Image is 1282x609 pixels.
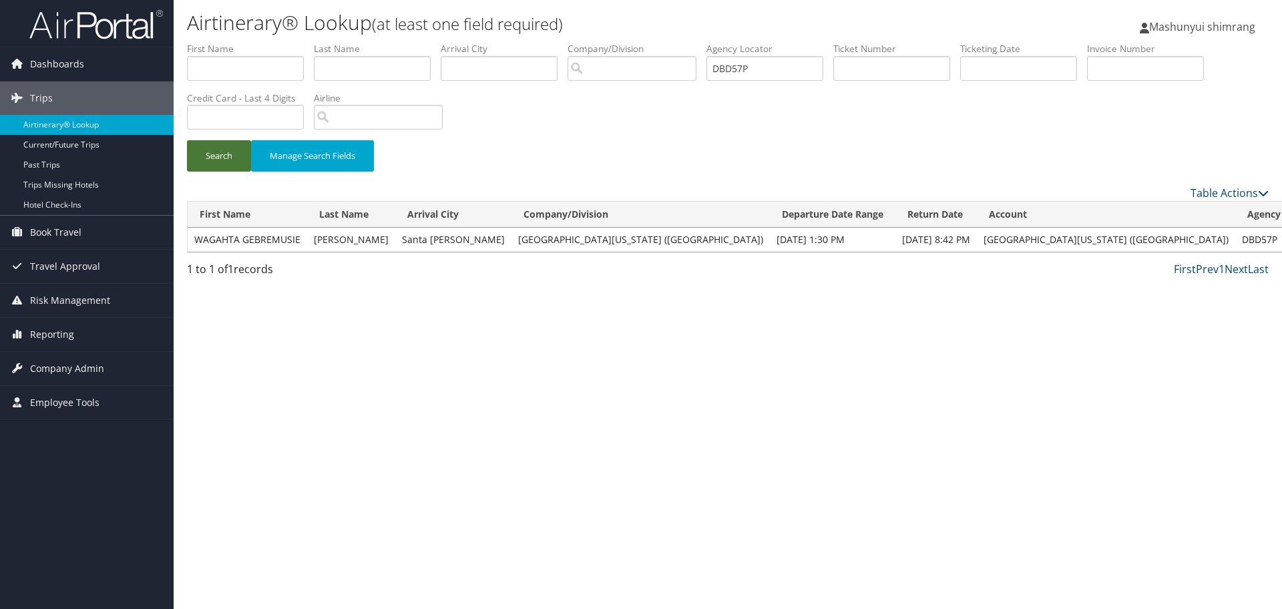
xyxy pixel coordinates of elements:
[395,202,511,228] th: Arrival City: activate to sort column ascending
[30,216,81,249] span: Book Travel
[1248,262,1269,276] a: Last
[511,228,770,252] td: [GEOGRAPHIC_DATA][US_STATE] ([GEOGRAPHIC_DATA])
[187,9,908,37] h1: Airtinerary® Lookup
[30,284,110,317] span: Risk Management
[30,386,99,419] span: Employee Tools
[895,228,977,252] td: [DATE] 8:42 PM
[441,42,568,55] label: Arrival City
[187,91,314,105] label: Credit Card - Last 4 Digits
[895,202,977,228] th: Return Date: activate to sort column ascending
[187,42,314,55] label: First Name
[307,202,395,228] th: Last Name: activate to sort column ascending
[1174,262,1196,276] a: First
[833,42,960,55] label: Ticket Number
[228,262,234,276] span: 1
[314,91,453,105] label: Airline
[977,228,1235,252] td: [GEOGRAPHIC_DATA][US_STATE] ([GEOGRAPHIC_DATA])
[187,140,251,172] button: Search
[188,202,307,228] th: First Name: activate to sort column ascending
[187,261,443,284] div: 1 to 1 of records
[1196,262,1219,276] a: Prev
[188,228,307,252] td: WAGAHTA GEBREMUSIE
[977,202,1235,228] th: Account: activate to sort column ascending
[30,81,53,115] span: Trips
[395,228,511,252] td: Santa [PERSON_NAME]
[1087,42,1214,55] label: Invoice Number
[307,228,395,252] td: [PERSON_NAME]
[29,9,163,40] img: airportal-logo.png
[372,13,563,35] small: (at least one field required)
[706,42,833,55] label: Agency Locator
[1149,19,1255,34] span: Mashunyui shimrang
[251,140,374,172] button: Manage Search Fields
[314,42,441,55] label: Last Name
[30,318,74,351] span: Reporting
[1219,262,1225,276] a: 1
[770,228,895,252] td: [DATE] 1:30 PM
[30,250,100,283] span: Travel Approval
[1225,262,1248,276] a: Next
[511,202,770,228] th: Company/Division
[30,47,84,81] span: Dashboards
[1140,7,1269,47] a: Mashunyui shimrang
[960,42,1087,55] label: Ticketing Date
[770,202,895,228] th: Departure Date Range: activate to sort column ascending
[1191,186,1269,200] a: Table Actions
[568,42,706,55] label: Company/Division
[30,352,104,385] span: Company Admin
